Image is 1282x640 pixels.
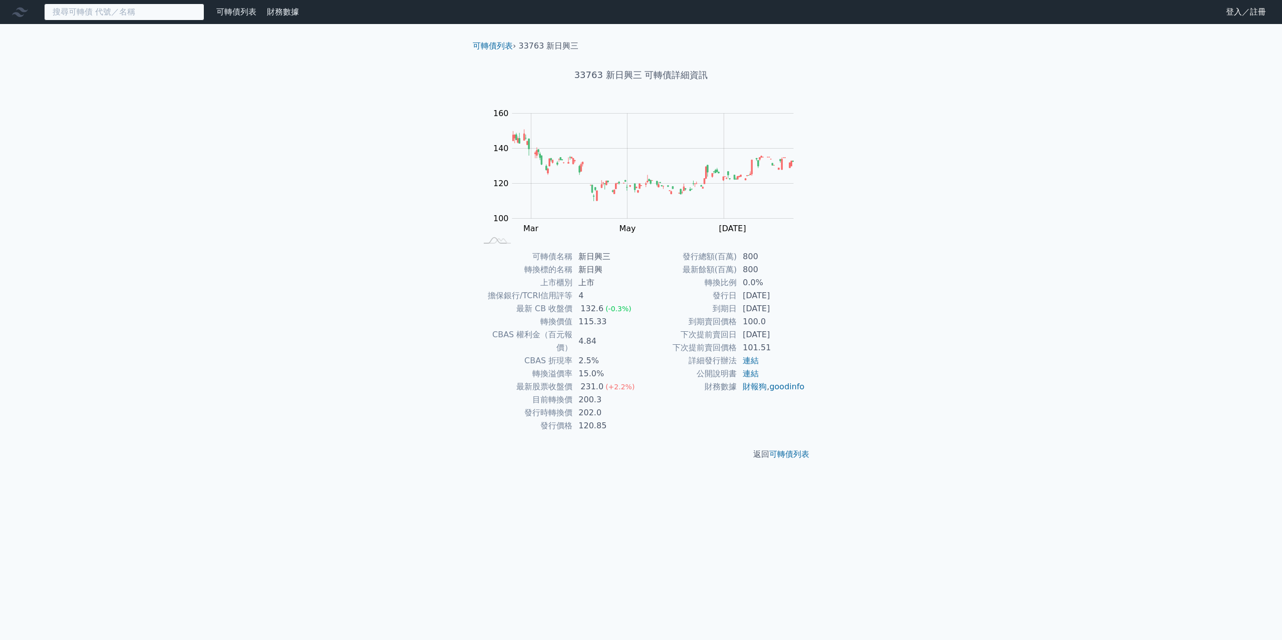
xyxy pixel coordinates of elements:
[737,289,805,302] td: [DATE]
[641,250,737,263] td: 發行總額(百萬)
[477,328,572,354] td: CBAS 權利金（百元報價）
[572,406,641,419] td: 202.0
[493,179,509,188] tspan: 120
[605,305,631,313] span: (-0.3%)
[477,367,572,380] td: 轉換溢價率
[493,214,509,223] tspan: 100
[641,367,737,380] td: 公開說明書
[641,328,737,341] td: 下次提前賣回日
[477,419,572,432] td: 發行價格
[605,383,634,391] span: (+2.2%)
[737,263,805,276] td: 800
[493,109,509,118] tspan: 160
[44,4,204,21] input: 搜尋可轉債 代號／名稱
[477,289,572,302] td: 擔保銀行/TCRI信用評等
[572,276,641,289] td: 上市
[477,302,572,315] td: 最新 CB 收盤價
[641,315,737,328] td: 到期賣回價格
[572,250,641,263] td: 新日興三
[737,276,805,289] td: 0.0%
[473,41,513,51] a: 可轉債列表
[519,40,579,52] li: 33763 新日興三
[719,224,746,233] tspan: [DATE]
[572,419,641,432] td: 120.85
[743,382,767,391] a: 財報狗
[572,367,641,380] td: 15.0%
[493,144,509,153] tspan: 140
[737,328,805,341] td: [DATE]
[572,315,641,328] td: 115.33
[1218,4,1274,20] a: 登入／註冊
[477,263,572,276] td: 轉換標的名稱
[477,380,572,393] td: 最新股票收盤價
[578,302,605,315] div: 132.6
[216,7,256,17] a: 可轉債列表
[572,393,641,406] td: 200.3
[267,7,299,17] a: 財務數據
[578,380,605,393] div: 231.0
[473,40,516,52] li: ›
[641,341,737,354] td: 下次提前賣回價格
[572,354,641,367] td: 2.5%
[641,380,737,393] td: 財務數據
[641,276,737,289] td: 轉換比例
[488,109,809,233] g: Chart
[477,393,572,406] td: 目前轉換價
[465,448,817,460] p: 返回
[477,315,572,328] td: 轉換價值
[523,224,539,233] tspan: Mar
[619,224,635,233] tspan: May
[572,289,641,302] td: 4
[769,382,804,391] a: goodinfo
[477,406,572,419] td: 發行時轉換價
[641,302,737,315] td: 到期日
[737,302,805,315] td: [DATE]
[477,354,572,367] td: CBAS 折現率
[743,369,759,378] a: 連結
[743,356,759,365] a: 連結
[465,68,817,82] h1: 33763 新日興三 可轉債詳細資訊
[641,354,737,367] td: 詳細發行辦法
[572,263,641,276] td: 新日興
[572,328,641,354] td: 4.84
[737,341,805,354] td: 101.51
[477,250,572,263] td: 可轉債名稱
[477,276,572,289] td: 上市櫃別
[641,263,737,276] td: 最新餘額(百萬)
[737,315,805,328] td: 100.0
[641,289,737,302] td: 發行日
[737,380,805,393] td: ,
[737,250,805,263] td: 800
[769,449,809,459] a: 可轉債列表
